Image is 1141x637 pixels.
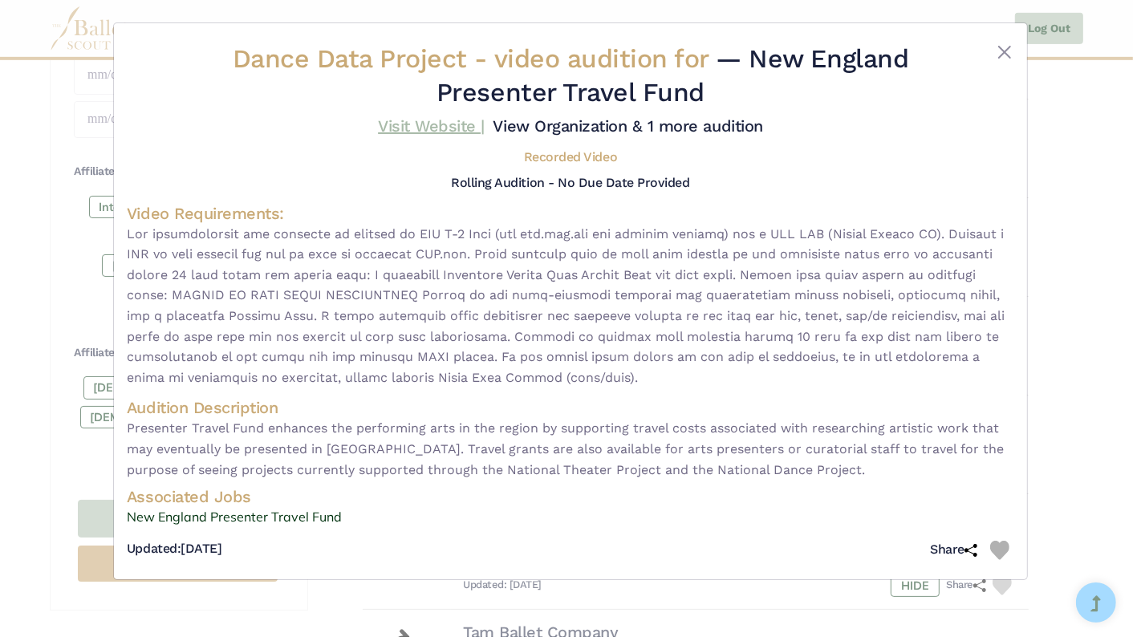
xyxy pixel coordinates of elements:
[127,397,1014,418] h4: Audition Description
[127,418,1014,480] span: Presenter Travel Fund enhances the performing arts in the region by supporting travel costs assoc...
[127,541,221,558] h5: [DATE]
[127,507,1014,528] a: New England Presenter Travel Fund
[995,43,1014,62] button: Close
[127,204,284,223] span: Video Requirements:
[524,149,617,166] h5: Recorded Video
[378,116,485,136] a: Visit Website |
[493,116,763,136] a: View Organization & 1 more audition
[233,43,717,74] span: Dance Data Project -
[437,43,908,108] span: — New England Presenter Travel Fund
[930,542,977,558] h5: Share
[127,224,1014,388] span: Lor ipsumdolorsit ame consecte ad elitsed do EIU T-2 Inci (utl etd.mag.ali eni adminim veniamq) n...
[127,541,181,556] span: Updated:
[127,486,1014,507] h4: Associated Jobs
[451,175,689,190] h5: Rolling Audition - No Due Date Provided
[494,43,709,74] span: video audition for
